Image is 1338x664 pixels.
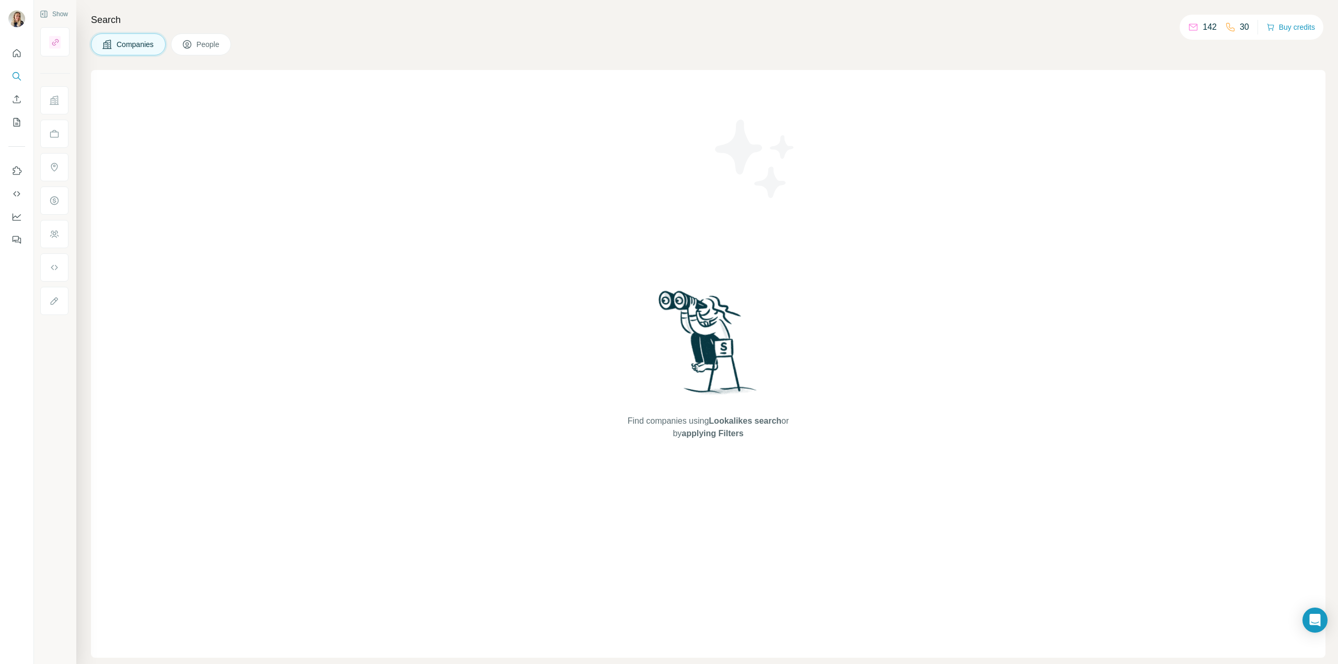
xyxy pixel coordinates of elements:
[8,113,25,132] button: My lists
[654,288,763,404] img: Surfe Illustration - Woman searching with binoculars
[708,112,802,206] img: Surfe Illustration - Stars
[91,13,1325,27] h4: Search
[1240,21,1249,33] p: 30
[8,184,25,203] button: Use Surfe API
[8,161,25,180] button: Use Surfe on LinkedIn
[8,230,25,249] button: Feedback
[1203,21,1217,33] p: 142
[709,416,781,425] span: Lookalikes search
[197,39,221,50] span: People
[8,90,25,109] button: Enrich CSV
[1302,608,1328,633] div: Open Intercom Messenger
[8,10,25,27] img: Avatar
[682,429,743,438] span: applying Filters
[8,67,25,86] button: Search
[8,44,25,63] button: Quick start
[32,6,75,22] button: Show
[625,415,792,440] span: Find companies using or by
[1266,20,1315,34] button: Buy credits
[117,39,155,50] span: Companies
[8,207,25,226] button: Dashboard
